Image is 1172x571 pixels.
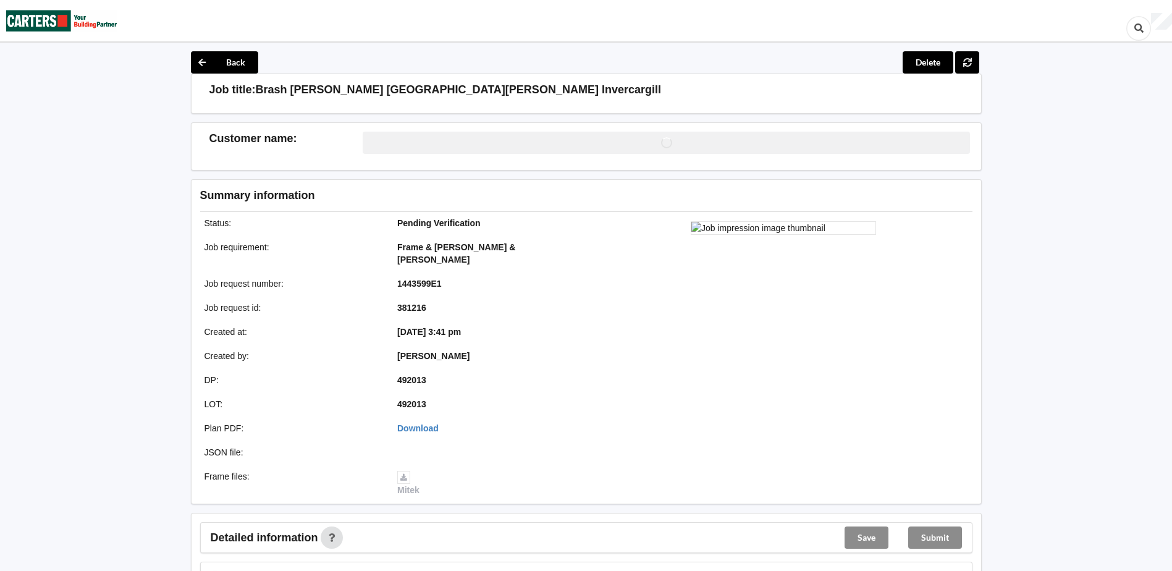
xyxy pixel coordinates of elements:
h3: Brash [PERSON_NAME] [GEOGRAPHIC_DATA][PERSON_NAME] Invercargill [256,83,661,97]
div: DP : [196,374,389,386]
div: Status : [196,217,389,229]
div: Plan PDF : [196,422,389,434]
div: Job requirement : [196,241,389,266]
img: Job impression image thumbnail [691,221,876,235]
div: User Profile [1151,13,1172,30]
h3: Customer name : [209,132,363,146]
b: Frame & [PERSON_NAME] & [PERSON_NAME] [397,242,515,264]
div: Created at : [196,326,389,338]
b: 492013 [397,399,426,409]
b: Pending Verification [397,218,481,228]
h3: Summary information [200,188,775,203]
b: [DATE] 3:41 pm [397,327,461,337]
div: Frame files : [196,470,389,496]
div: Job request id : [196,302,389,314]
button: Back [191,51,258,74]
button: Delete [903,51,953,74]
div: Created by : [196,350,389,362]
b: 492013 [397,375,426,385]
a: Mitek [397,472,419,495]
a: Download [397,423,439,433]
h3: Job title: [209,83,256,97]
img: Carters [6,1,117,41]
div: JSON file : [196,446,389,459]
div: LOT : [196,398,389,410]
b: 381216 [397,303,426,313]
b: [PERSON_NAME] [397,351,470,361]
span: Detailed information [211,532,318,543]
b: 1443599E1 [397,279,442,289]
div: Job request number : [196,277,389,290]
